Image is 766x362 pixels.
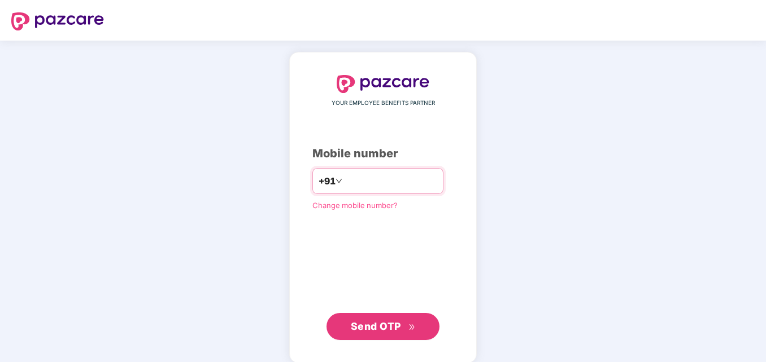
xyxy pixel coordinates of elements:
[336,178,342,184] span: down
[11,12,104,30] img: logo
[319,174,336,188] span: +91
[408,324,416,331] span: double-right
[351,320,401,332] span: Send OTP
[327,313,439,340] button: Send OTPdouble-right
[312,201,398,210] a: Change mobile number?
[337,75,429,93] img: logo
[332,99,435,108] span: YOUR EMPLOYEE BENEFITS PARTNER
[312,145,454,162] div: Mobile number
